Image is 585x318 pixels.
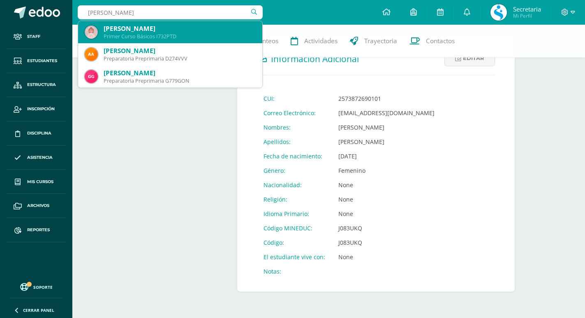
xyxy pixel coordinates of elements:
[257,149,332,163] td: Fecha de nacimiento:
[78,5,263,19] input: Busca un usuario...
[403,25,461,58] a: Contactos
[257,163,332,178] td: Género:
[344,25,403,58] a: Trayectoria
[85,70,98,83] img: 3af9af009f5360d30326245fc843eb96.png
[27,227,50,233] span: Reportes
[364,37,397,45] span: Trayectoria
[104,46,256,55] div: [PERSON_NAME]
[271,53,359,65] span: Información Adicional
[284,25,344,58] a: Actividades
[332,192,441,207] td: None
[332,221,441,235] td: J083UKQ
[7,170,66,194] a: Mis cursos
[7,146,66,170] a: Asistencia
[332,135,441,149] td: [PERSON_NAME]
[257,192,332,207] td: Religión:
[7,218,66,242] a: Reportes
[255,37,278,45] span: Punteos
[444,50,495,66] a: Editar
[332,106,441,120] td: [EMAIL_ADDRESS][DOMAIN_NAME]
[490,4,507,21] img: 7ca4a2cca2c7d0437e787d4b01e06a03.png
[27,33,40,40] span: Staff
[332,178,441,192] td: None
[23,307,54,313] span: Cerrar panel
[104,69,256,77] div: [PERSON_NAME]
[27,202,49,209] span: Archivos
[257,221,332,235] td: Código MINEDUC:
[10,281,62,292] a: Soporte
[33,284,53,290] span: Soporte
[332,149,441,163] td: [DATE]
[7,49,66,73] a: Estudiantes
[104,33,256,40] div: Primer Curso Básicos I732PTD
[7,73,66,97] a: Estructura
[104,55,256,62] div: Preparatoria Preprimaria D274VVV
[27,58,57,64] span: Estudiantes
[332,207,441,221] td: None
[257,106,332,120] td: Correo Electrónico:
[332,91,441,106] td: 2573872690101
[332,120,441,135] td: [PERSON_NAME]
[257,135,332,149] td: Apellidos:
[7,194,66,218] a: Archivos
[7,25,66,49] a: Staff
[257,120,332,135] td: Nombres:
[27,130,51,137] span: Disciplina
[7,97,66,121] a: Inscripción
[257,178,332,192] td: Nacionalidad:
[257,250,332,264] td: El estudiante vive con:
[332,235,441,250] td: J083UKQ
[27,81,56,88] span: Estructura
[257,235,332,250] td: Código:
[513,12,541,19] span: Mi Perfil
[85,26,98,39] img: ba4fafd9ecf3d2764a15b4741626dc55.png
[332,250,441,264] td: None
[513,5,541,13] span: Secretaria
[332,163,441,178] td: Femenino
[257,91,332,106] td: CUI:
[304,37,338,45] span: Actividades
[27,106,55,112] span: Inscripción
[27,179,53,185] span: Mis cursos
[85,48,98,61] img: ce25e27ea4e8f9db55151b3da7b1a658.png
[257,264,332,279] td: Notas:
[104,77,256,84] div: Preparatoria Preprimaria G779GON
[257,207,332,221] td: Idioma Primario:
[104,24,256,33] div: [PERSON_NAME]
[7,121,66,146] a: Disciplina
[426,37,455,45] span: Contactos
[27,154,53,161] span: Asistencia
